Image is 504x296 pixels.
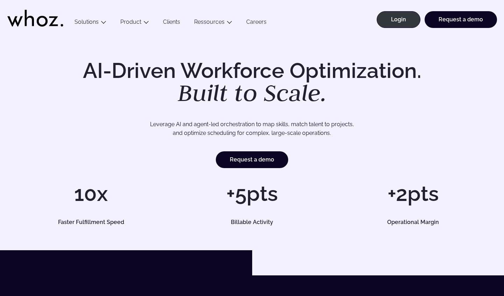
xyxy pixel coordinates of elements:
[68,19,113,28] button: Solutions
[194,19,225,25] a: Ressources
[38,120,466,138] p: Leverage AI and agent-led orchestration to map skills, match talent to projects, and optimize sch...
[377,11,420,28] a: Login
[336,183,490,204] h1: +2pts
[344,219,482,225] h5: Operational Margin
[14,183,168,204] h1: 10x
[187,19,239,28] button: Ressources
[425,11,497,28] a: Request a demo
[183,219,321,225] h5: Billable Activity
[175,183,329,204] h1: +5pts
[178,77,327,108] em: Built to Scale.
[113,19,156,28] button: Product
[22,219,160,225] h5: Faster Fulfillment Speed
[216,151,288,168] a: Request a demo
[239,19,274,28] a: Careers
[156,19,187,28] a: Clients
[73,60,431,105] h1: AI-Driven Workforce Optimization.
[120,19,141,25] a: Product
